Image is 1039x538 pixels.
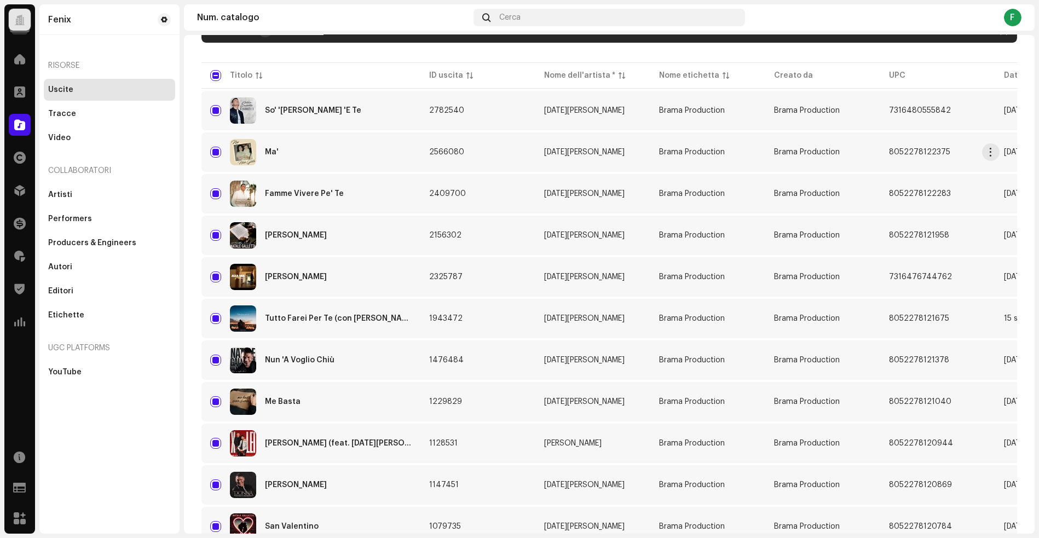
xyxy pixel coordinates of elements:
span: 20 feb 2023 [1004,356,1027,364]
div: [DATE][PERSON_NAME] [544,232,625,239]
span: Natale Galletta [544,481,642,489]
span: 17 mag 2024 [1004,273,1027,281]
span: Cerca [499,13,521,22]
span: 2156302 [429,232,461,239]
span: Giovanni Galletta [544,439,642,447]
span: 2325787 [429,273,463,281]
span: Brama Production [774,107,840,114]
div: [DATE][PERSON_NAME] [544,356,625,364]
re-a-nav-header: Collaboratori [44,158,175,184]
div: Alla Mia Donna [265,273,327,281]
span: 28 nov 2024 [1004,148,1027,156]
span: Brama Production [659,481,725,489]
div: Uscite [48,85,73,94]
span: Brama Production [774,148,840,156]
span: 15 lug 2022 [1004,481,1027,489]
span: 8052278121040 [889,398,951,406]
div: Donna [265,481,327,489]
span: Brama Production [659,398,725,406]
div: [PERSON_NAME] [544,439,602,447]
span: Natale Galletta [544,398,642,406]
div: [DATE][PERSON_NAME] [544,273,625,281]
span: Natale Galletta [544,273,642,281]
div: Tracce [48,109,76,118]
re-m-nav-item: Tracce [44,103,175,125]
div: Titolo [230,70,252,81]
span: 2566080 [429,148,464,156]
span: 29 apr 2025 [1004,107,1027,114]
re-m-nav-item: Etichette [44,304,175,326]
span: Brama Production [774,481,840,489]
span: Brama Production [774,439,840,447]
span: 2782540 [429,107,464,114]
span: 23 lug 2024 [1004,190,1027,198]
re-m-nav-item: Autori [44,256,175,278]
div: [DATE][PERSON_NAME] [544,398,625,406]
span: Brama Production [774,523,840,530]
span: 8052278121675 [889,315,949,322]
div: Nun 'A Voglio Chiù [265,356,334,364]
re-m-nav-item: Artisti [44,184,175,206]
div: Etichette [48,311,84,320]
div: Editori [48,287,73,296]
span: 8052278122283 [889,190,951,198]
img: 9413fc1e-aef6-4e44-85b6-49ede346956d [230,139,256,165]
span: Brama Production [774,356,840,364]
span: 8052278121378 [889,356,949,364]
span: Brama Production [659,190,725,198]
div: Nome etichetta [659,70,719,81]
div: Alla Mia Donna [265,232,327,239]
span: 8052278120869 [889,481,952,489]
span: Brama Production [774,190,840,198]
div: San Valentino [265,523,319,530]
span: Natale Galletta [544,315,642,322]
re-a-nav-header: Risorse [44,53,175,79]
span: 8052278120784 [889,523,952,530]
span: 1943472 [429,315,463,322]
img: 503c80d9-7f95-425f-8fed-d44c2496f499 [230,472,256,498]
div: [DATE][PERSON_NAME] [544,107,625,114]
span: 8052278120944 [889,439,953,447]
span: 24 mar 2022 [1004,523,1027,530]
div: Autori [48,263,72,271]
div: Nome dell'artista * [544,70,615,81]
span: 1079735 [429,523,461,530]
div: Per Lei (feat. Natale Galletta) [265,439,412,447]
span: Natale Galletta [544,107,642,114]
re-a-nav-header: UGC Platforms [44,335,175,361]
div: ID uscita [429,70,463,81]
img: 3409e6ea-5aa4-4924-8dad-79945aea43d6 [230,389,256,415]
span: Natale Galletta [544,148,642,156]
span: 18 set 2022 [1004,398,1027,406]
span: 1128531 [429,439,458,447]
img: 9a6c578d-017f-4436-8977-0447cc5e2ce3 [230,347,256,373]
div: [DATE][PERSON_NAME] [544,315,625,322]
div: YouTube [48,368,82,377]
span: Brama Production [774,398,840,406]
span: 2409700 [429,190,466,198]
span: Brama Production [774,315,840,322]
img: b348c7ea-2865-46b9-8021-59c3ed4063c9 [230,305,256,332]
span: Brama Production [659,315,725,322]
span: 7316476744762 [889,273,952,281]
span: Brama Production [774,273,840,281]
span: Natale Galletta [544,523,642,530]
div: [DATE][PERSON_NAME] [544,148,625,156]
re-m-nav-item: Performers [44,208,175,230]
div: [DATE][PERSON_NAME] [544,523,625,530]
div: Video [48,134,71,142]
span: Natale Galletta [544,190,642,198]
img: e918b655-a5f9-4743-947f-13989eba366b [230,264,256,290]
div: Me Basta [265,398,301,406]
span: Brama Production [659,356,725,364]
span: Brama Production [659,439,725,447]
div: Ma' [265,148,279,156]
div: Artisti [48,190,72,199]
span: Brama Production [659,107,725,114]
div: [DATE][PERSON_NAME] [544,481,625,489]
span: Natale Galletta [544,356,642,364]
img: 3d271eb2-fc81-43be-b9cd-e385acf1765c [230,222,256,248]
